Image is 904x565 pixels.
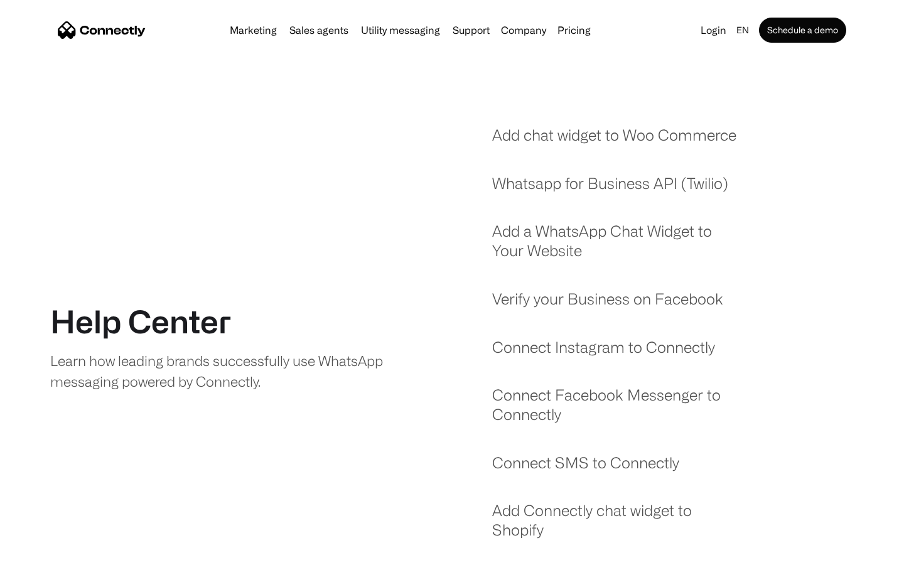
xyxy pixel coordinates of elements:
a: Schedule a demo [759,18,846,43]
a: Connect SMS to Connectly [492,453,679,485]
ul: Language list [25,543,75,561]
a: Support [448,25,495,35]
a: Connect Instagram to Connectly [492,338,715,370]
div: Company [501,21,546,39]
div: Learn how leading brands successfully use WhatsApp messaging powered by Connectly. [50,350,394,392]
aside: Language selected: English [13,542,75,561]
a: Connect Facebook Messenger to Connectly [492,385,745,436]
a: Utility messaging [356,25,445,35]
div: en [736,21,749,39]
a: Login [696,21,731,39]
a: Add chat widget to Woo Commerce [492,126,736,158]
a: Sales agents [284,25,353,35]
a: Whatsapp for Business API (Twilio) [492,174,728,206]
a: Add a WhatsApp Chat Widget to Your Website [492,222,745,272]
a: Pricing [552,25,596,35]
a: Marketing [225,25,282,35]
h1: Help Center [50,303,231,340]
a: Add Connectly chat widget to Shopify [492,501,745,552]
a: Verify your Business on Facebook [492,289,723,321]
